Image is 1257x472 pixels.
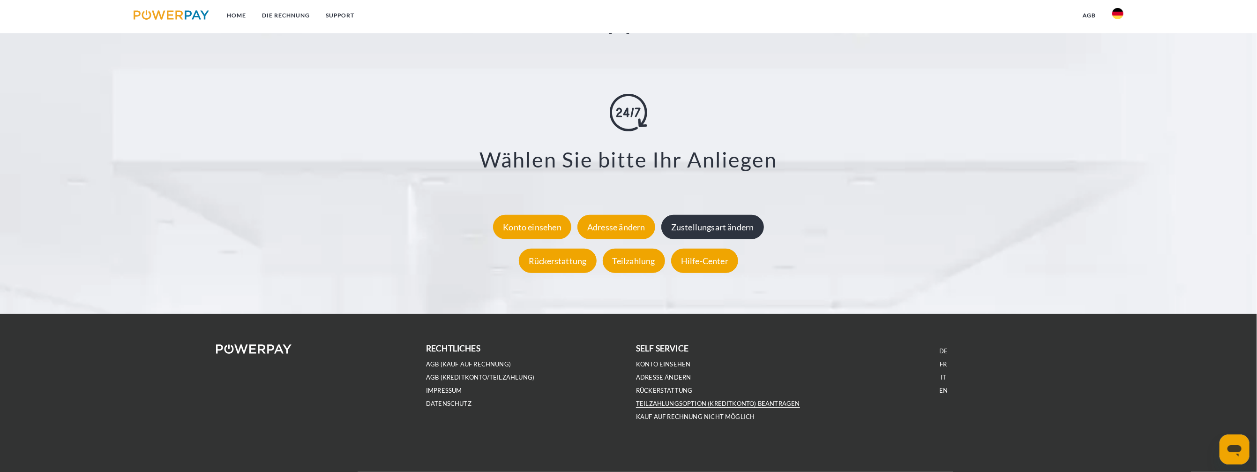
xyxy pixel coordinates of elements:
img: logo-powerpay-white.svg [216,344,292,354]
div: Teilzahlung [603,248,665,273]
a: FR [940,360,947,368]
div: Konto einsehen [493,214,571,239]
div: Hilfe-Center [671,248,738,273]
a: Rückerstattung [516,255,599,266]
iframe: Schaltfläche zum Öffnen des Messaging-Fensters [1220,434,1250,464]
h3: Wählen Sie bitte Ihr Anliegen [75,146,1182,173]
a: agb [1075,7,1104,24]
div: Rückerstattung [519,248,597,273]
a: Konto einsehen [636,360,691,368]
a: Teilzahlung [600,255,667,266]
a: DIE RECHNUNG [254,7,318,24]
a: Kauf auf Rechnung nicht möglich [636,413,755,421]
a: Adresse ändern [575,221,658,232]
div: Adresse ändern [577,214,655,239]
a: IMPRESSUM [426,387,462,395]
b: self service [636,343,688,353]
b: rechtliches [426,343,480,353]
a: EN [939,387,948,395]
a: Adresse ändern [636,373,691,381]
div: Zustellungsart ändern [661,214,764,239]
a: Rückerstattung [636,387,693,395]
a: DE [939,347,948,355]
img: logo-powerpay.svg [134,10,209,20]
a: SUPPORT [318,7,362,24]
img: online-shopping.svg [610,94,647,131]
a: Home [219,7,254,24]
a: Hilfe-Center [669,255,741,266]
a: AGB (Kauf auf Rechnung) [426,360,511,368]
a: AGB (Kreditkonto/Teilzahlung) [426,373,534,381]
a: DATENSCHUTZ [426,400,471,408]
a: Konto einsehen [491,221,574,232]
img: de [1112,8,1123,19]
a: IT [941,373,946,381]
a: Zustellungsart ändern [659,221,766,232]
a: Teilzahlungsoption (KREDITKONTO) beantragen [636,400,800,408]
